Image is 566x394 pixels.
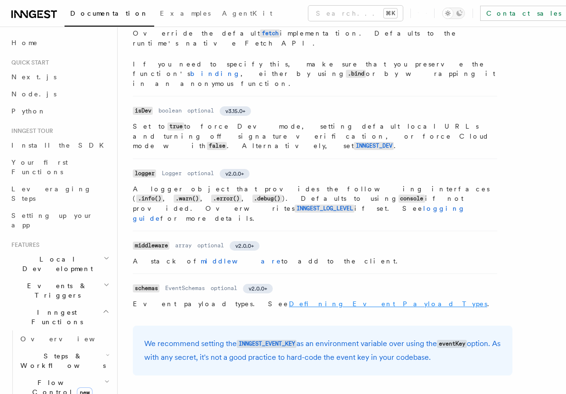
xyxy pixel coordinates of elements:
[11,73,56,81] span: Next.js
[8,103,111,120] a: Python
[8,180,111,207] a: Leveraging Steps
[8,304,111,330] button: Inngest Functions
[384,9,397,18] kbd: ⌘K
[133,299,497,309] p: Event payload types. See .
[11,141,110,149] span: Install the SDK
[249,285,267,292] span: v2.0.0+
[165,284,205,292] dd: EventSchemas
[17,347,111,374] button: Steps & Workflows
[133,107,153,115] code: isDev
[17,330,111,347] a: Overview
[295,205,354,212] a: INNGEST_LOG_LEVEL
[133,184,497,223] p: A logger object that provides the following interfaces ( , , , ). Defaults to using if not provid...
[225,107,245,115] span: v3.15.0+
[8,154,111,180] a: Your first Functions
[133,205,465,222] a: logging guide
[216,3,278,26] a: AgentKit
[354,142,394,150] a: INNGEST_DEV
[237,340,297,348] code: INNGEST_EVENT_KEY
[225,170,244,178] span: v2.0.0+
[8,68,111,85] a: Next.js
[158,107,182,114] dd: boolean
[260,29,280,37] a: fetch
[65,3,154,27] a: Documentation
[8,34,111,51] a: Home
[11,185,92,202] span: Leveraging Steps
[207,142,227,150] code: false
[11,107,46,115] span: Python
[133,242,169,250] code: middleware
[8,207,111,234] a: Setting up your app
[8,127,53,135] span: Inngest tour
[289,300,487,308] a: Defining Event Payload Types
[160,9,211,17] span: Examples
[308,6,403,21] button: Search...⌘K
[211,284,237,292] dd: optional
[222,9,272,17] span: AgentKit
[133,122,497,151] p: Set to to force Dev mode, setting default local URLs and turning off signature verification, or f...
[8,241,39,249] span: Features
[175,242,192,249] dd: array
[154,3,216,26] a: Examples
[346,70,366,78] code: .bind
[8,254,103,273] span: Local Development
[197,242,224,249] dd: optional
[235,242,254,250] span: v2.0.0+
[133,284,159,292] code: schemas
[70,9,148,17] span: Documentation
[8,281,103,300] span: Events & Triggers
[136,195,163,203] code: .info()
[8,137,111,154] a: Install the SDK
[399,195,425,203] code: console
[11,90,56,98] span: Node.js
[8,251,111,277] button: Local Development
[133,169,156,178] code: logger
[237,339,297,348] a: INNGEST_EVENT_KEY
[162,169,182,177] dd: Logger
[190,70,241,77] a: binding
[252,195,282,203] code: .debug()
[133,28,497,48] p: Override the default implementation. Defaults to the runtime's native Fetch API.
[187,107,214,114] dd: optional
[295,205,354,213] code: INNGEST_LOG_LEVEL
[201,257,281,265] a: middleware
[20,335,118,343] span: Overview
[187,169,214,177] dd: optional
[11,38,38,47] span: Home
[437,340,467,348] code: eventKey
[8,277,111,304] button: Events & Triggers
[442,8,465,19] button: Toggle dark mode
[17,351,106,370] span: Steps & Workflows
[167,122,184,131] code: true
[174,195,200,203] code: .warn()
[144,337,501,364] p: We recommend setting the as an environment variable over using the option. As with any secret, it...
[8,85,111,103] a: Node.js
[133,59,497,88] p: If you need to specify this, make sure that you preserve the function's , either by using or by w...
[8,59,49,66] span: Quick start
[11,212,93,229] span: Setting up your app
[11,159,68,176] span: Your first Functions
[8,308,102,327] span: Inngest Functions
[211,195,241,203] code: .error()
[133,256,497,266] p: A stack of to add to the client.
